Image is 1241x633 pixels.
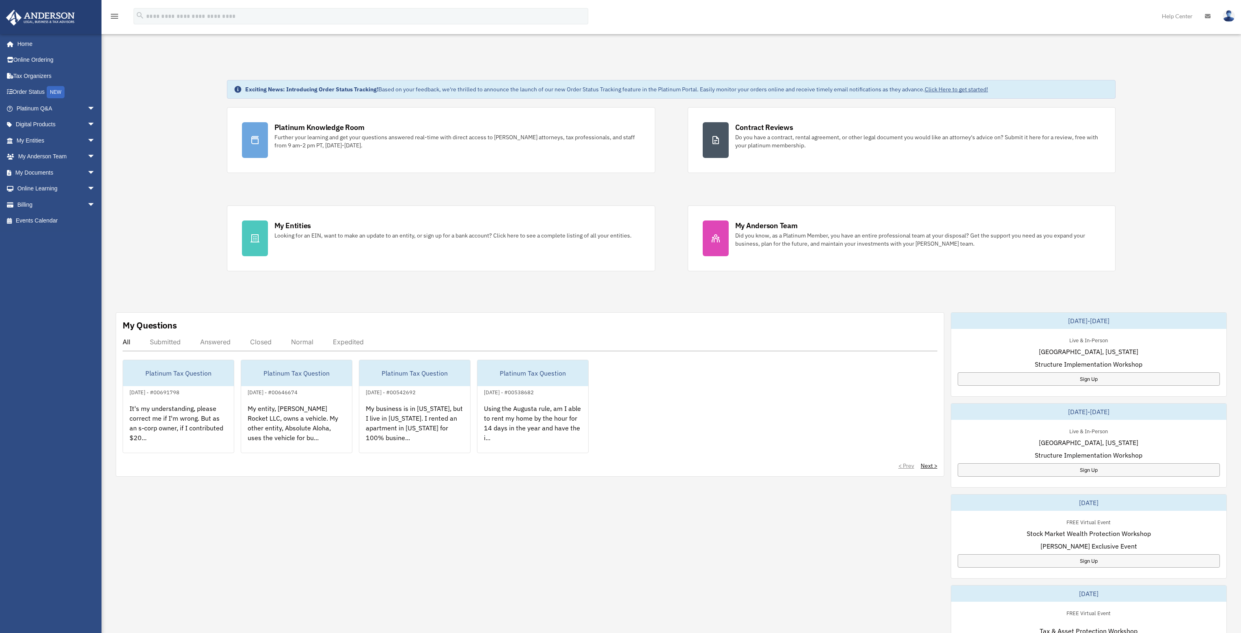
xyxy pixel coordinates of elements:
[87,149,104,165] span: arrow_drop_down
[6,36,104,52] a: Home
[245,86,378,93] strong: Exciting News: Introducing Order Status Tracking!
[477,360,588,386] div: Platinum Tax Question
[6,164,108,181] a: My Documentsarrow_drop_down
[200,338,231,346] div: Answered
[87,100,104,117] span: arrow_drop_down
[1060,608,1117,617] div: FREE Virtual Event
[1035,450,1142,460] span: Structure Implementation Workshop
[6,52,108,68] a: Online Ordering
[227,205,655,271] a: My Entities Looking for an EIN, want to make an update to an entity, or sign up for a bank accoun...
[245,85,988,93] div: Based on your feedback, we're thrilled to announce the launch of our new Order Status Tracking fe...
[359,360,470,386] div: Platinum Tax Question
[87,197,104,213] span: arrow_drop_down
[241,360,352,386] div: Platinum Tax Question
[951,495,1226,511] div: [DATE]
[958,372,1220,386] a: Sign Up
[6,68,108,84] a: Tax Organizers
[110,11,119,21] i: menu
[735,133,1101,149] div: Do you have a contract, rental agreement, or other legal document you would like an attorney's ad...
[87,164,104,181] span: arrow_drop_down
[87,181,104,197] span: arrow_drop_down
[87,117,104,133] span: arrow_drop_down
[958,463,1220,477] a: Sign Up
[274,133,640,149] div: Further your learning and get your questions answered real-time with direct access to [PERSON_NAM...
[4,10,77,26] img: Anderson Advisors Platinum Portal
[1039,347,1138,356] span: [GEOGRAPHIC_DATA], [US_STATE]
[241,387,304,396] div: [DATE] - #00646674
[123,360,234,386] div: Platinum Tax Question
[150,338,181,346] div: Submitted
[688,205,1116,271] a: My Anderson Team Did you know, as a Platinum Member, you have an entire professional team at your...
[123,338,130,346] div: All
[241,397,352,460] div: My entity, [PERSON_NAME] Rocket LLC, owns a vehicle. My other entity, Absolute Aloha, uses the ve...
[6,197,108,213] a: Billingarrow_drop_down
[274,122,365,132] div: Platinum Knowledge Room
[1063,426,1114,435] div: Live & In-Person
[1063,335,1114,344] div: Live & In-Person
[250,338,272,346] div: Closed
[958,554,1220,568] a: Sign Up
[477,360,589,453] a: Platinum Tax Question[DATE] - #00538682Using the Augusta rule, am I able to rent my home by the h...
[735,122,793,132] div: Contract Reviews
[333,338,364,346] div: Expedited
[359,360,471,453] a: Platinum Tax Question[DATE] - #00542692My business is in [US_STATE], but I live in [US_STATE]. I ...
[110,14,119,21] a: menu
[735,220,798,231] div: My Anderson Team
[291,338,313,346] div: Normal
[1060,517,1117,526] div: FREE Virtual Event
[951,585,1226,602] div: [DATE]
[227,107,655,173] a: Platinum Knowledge Room Further your learning and get your questions answered real-time with dire...
[6,181,108,197] a: Online Learningarrow_drop_down
[1223,10,1235,22] img: User Pic
[87,132,104,149] span: arrow_drop_down
[6,84,108,101] a: Order StatusNEW
[47,86,65,98] div: NEW
[1035,359,1142,369] span: Structure Implementation Workshop
[1027,529,1151,538] span: Stock Market Wealth Protection Workshop
[136,11,145,20] i: search
[6,100,108,117] a: Platinum Q&Aarrow_drop_down
[688,107,1116,173] a: Contract Reviews Do you have a contract, rental agreement, or other legal document you would like...
[123,360,234,453] a: Platinum Tax Question[DATE] - #00691798It's my understanding, please correct me if I'm wrong. But...
[477,387,540,396] div: [DATE] - #00538682
[241,360,352,453] a: Platinum Tax Question[DATE] - #00646674My entity, [PERSON_NAME] Rocket LLC, owns a vehicle. My ot...
[951,404,1226,420] div: [DATE]-[DATE]
[6,213,108,229] a: Events Calendar
[477,397,588,460] div: Using the Augusta rule, am I able to rent my home by the hour for 14 days in the year and have th...
[123,387,186,396] div: [DATE] - #00691798
[359,387,422,396] div: [DATE] - #00542692
[921,462,937,470] a: Next >
[925,86,988,93] a: Click Here to get started!
[1040,541,1137,551] span: [PERSON_NAME] Exclusive Event
[274,231,632,240] div: Looking for an EIN, want to make an update to an entity, or sign up for a bank account? Click her...
[6,149,108,165] a: My Anderson Teamarrow_drop_down
[359,397,470,460] div: My business is in [US_STATE], but I live in [US_STATE]. I rented an apartment in [US_STATE] for 1...
[735,231,1101,248] div: Did you know, as a Platinum Member, you have an entire professional team at your disposal? Get th...
[1039,438,1138,447] span: [GEOGRAPHIC_DATA], [US_STATE]
[951,313,1226,329] div: [DATE]-[DATE]
[123,397,234,460] div: It's my understanding, please correct me if I'm wrong. But as an s-corp owner, if I contributed $...
[123,319,177,331] div: My Questions
[6,132,108,149] a: My Entitiesarrow_drop_down
[6,117,108,133] a: Digital Productsarrow_drop_down
[274,220,311,231] div: My Entities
